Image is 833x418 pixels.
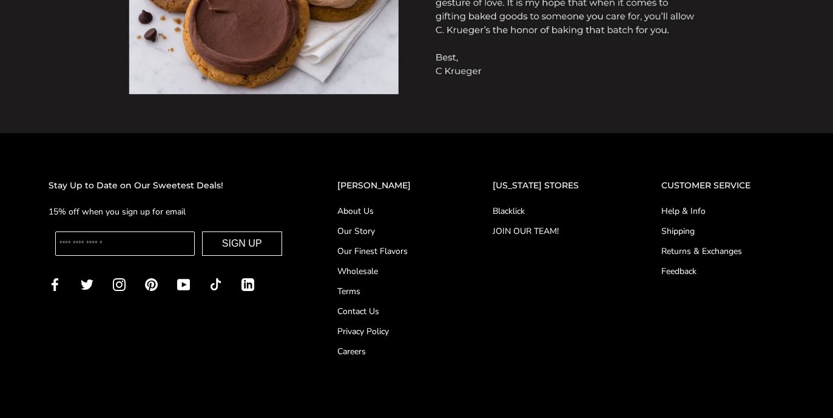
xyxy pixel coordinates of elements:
[337,225,445,238] a: Our Story
[661,179,784,193] h2: CUSTOMER SERVICE
[337,305,445,318] a: Contact Us
[337,205,445,218] a: About Us
[209,277,222,291] a: TikTok
[113,277,126,291] a: Instagram
[81,277,93,291] a: Twitter
[493,205,613,218] a: Blacklick
[55,231,195,256] input: Enter your email
[661,205,784,218] a: Help & Info
[661,265,784,278] a: Feedback
[49,179,289,193] h2: Stay Up to Date on Our Sweetest Deals!
[493,179,613,193] h2: [US_STATE] STORES
[337,265,445,278] a: Wholesale
[49,277,61,291] a: Facebook
[145,277,158,291] a: Pinterest
[493,225,613,238] a: JOIN OUR TEAM!
[337,179,445,193] h2: [PERSON_NAME]
[337,345,445,358] a: Careers
[177,277,190,291] a: YouTube
[661,245,784,258] a: Returns & Exchanges
[337,245,445,258] a: Our Finest Flavors
[202,231,282,256] button: SIGN UP
[337,285,445,298] a: Terms
[661,225,784,238] a: Shipping
[241,277,254,291] a: LinkedIn
[49,205,289,219] p: 15% off when you sign up for email
[337,325,445,338] a: Privacy Policy
[10,372,126,408] iframe: Sign Up via Text for Offers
